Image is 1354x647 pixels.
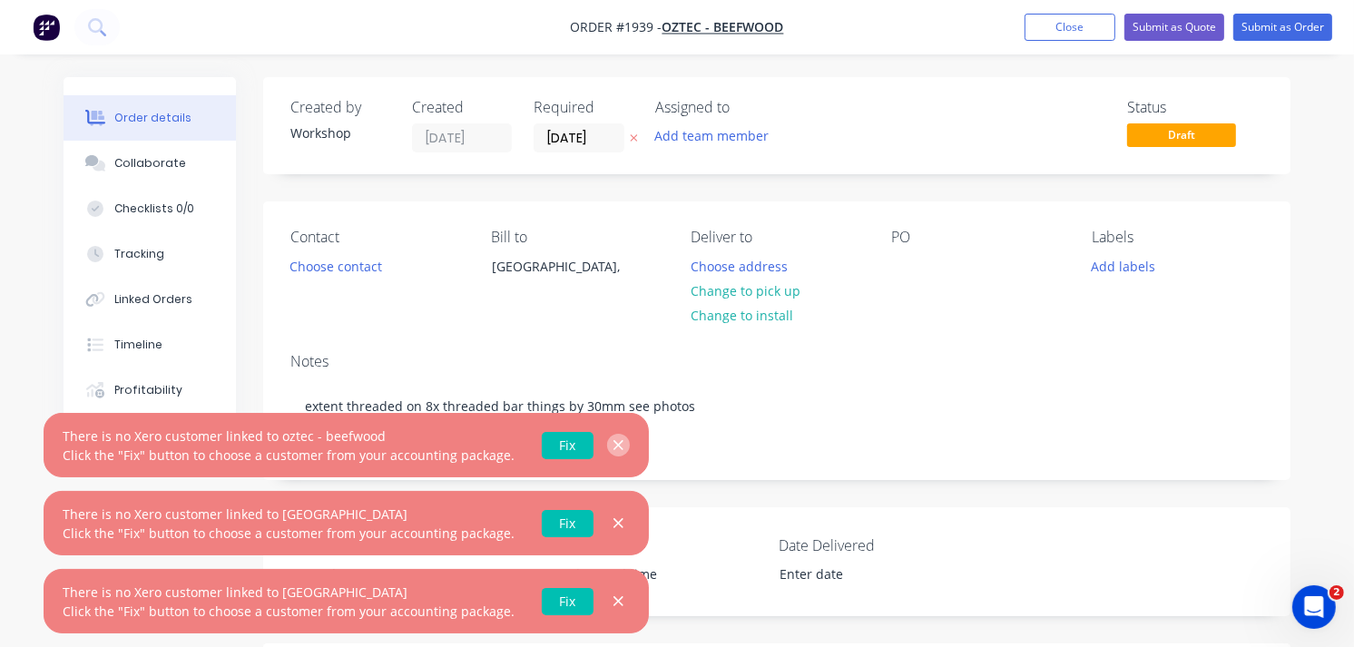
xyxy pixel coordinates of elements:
button: Add team member [645,123,779,148]
button: Change to install [681,303,802,328]
a: Fix [542,510,594,537]
div: extent threaded on 8x threaded bar things by 30mm see photos (machine down to threaded size then ... [290,378,1263,453]
div: Required [534,99,633,116]
div: Timeline [114,337,162,353]
div: There is no Xero customer linked to [GEOGRAPHIC_DATA] Click the "Fix" button to choose a customer... [63,505,515,543]
div: Deliver to [692,229,863,246]
div: Notes [290,353,1263,370]
button: Linked Orders [64,277,236,322]
iframe: Intercom live chat [1292,585,1336,629]
div: Checklists 0/0 [114,201,194,217]
span: Draft [1127,123,1236,146]
a: oztec - beefwood [662,19,784,36]
a: Fix [542,432,594,459]
span: Order #1939 - [571,19,662,36]
button: Add labels [1082,253,1165,278]
button: Timeline [64,322,236,368]
button: Checklists 0/0 [64,186,236,231]
div: [GEOGRAPHIC_DATA], [476,253,658,311]
div: There is no Xero customer linked to oztec - beefwood Click the "Fix" button to choose a customer ... [63,426,515,465]
img: Factory [33,14,60,41]
div: Labels [1092,229,1263,246]
div: Assigned to [655,99,837,116]
div: Workshop [290,123,390,142]
div: [GEOGRAPHIC_DATA], [492,254,643,279]
div: Contact [290,229,462,246]
div: Status [1127,99,1263,116]
div: There is no Xero customer linked to [GEOGRAPHIC_DATA] Click the "Fix" button to choose a customer... [63,583,515,621]
div: Created by [290,99,390,116]
button: Submit as Order [1233,14,1332,41]
button: Close [1025,14,1115,41]
a: Fix [542,588,594,615]
div: Profitability [114,382,182,398]
label: Date Delivered [779,534,1006,556]
button: Order details [64,95,236,141]
button: Add team member [655,123,779,148]
button: Choose contact [280,253,392,278]
input: Enter date [767,561,993,588]
div: Collaborate [114,155,186,172]
button: Tracking [64,231,236,277]
div: Created [412,99,512,116]
div: Tracking [114,246,164,262]
button: Submit as Quote [1124,14,1224,41]
button: Profitability [64,368,236,413]
div: Order details [114,110,191,126]
span: 2 [1329,585,1344,600]
button: Change to pick up [681,279,809,303]
div: Bill to [491,229,662,246]
div: Linked Orders [114,291,192,308]
button: Collaborate [64,141,236,186]
div: PO [891,229,1063,246]
button: Choose address [681,253,797,278]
